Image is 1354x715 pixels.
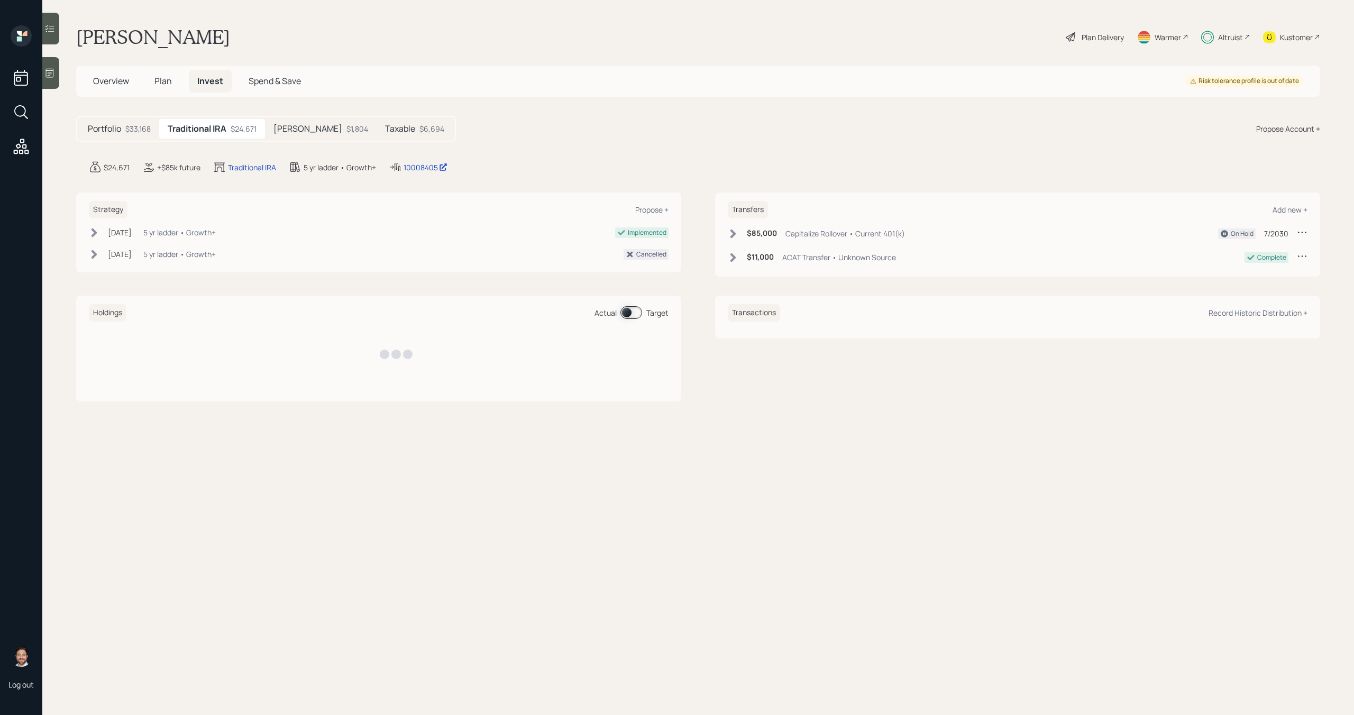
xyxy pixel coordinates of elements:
div: Altruist [1218,32,1243,43]
div: 5 yr ladder • Growth+ [143,249,216,260]
div: Actual [594,307,617,318]
h6: Transactions [728,304,780,322]
div: ACAT Transfer • Unknown Source [782,252,896,263]
div: $1,804 [346,123,368,134]
h6: Transfers [728,201,768,218]
div: Complete [1257,253,1286,262]
h1: [PERSON_NAME] [76,25,230,49]
div: +$85k future [157,162,200,173]
div: 10008405 [404,162,447,173]
div: Kustomer [1280,32,1313,43]
div: Capitalize Rollover • Current 401(k) [785,228,905,239]
div: Propose Account + [1256,123,1320,134]
div: 7/2030 [1264,228,1288,239]
div: Add new + [1273,205,1307,215]
h6: Holdings [89,304,126,322]
div: 5 yr ladder • Growth+ [143,227,216,238]
img: michael-russo-headshot.png [11,646,32,667]
div: $24,671 [231,123,257,134]
span: Plan [154,75,172,87]
h5: [PERSON_NAME] [273,124,342,134]
div: Warmer [1155,32,1181,43]
div: $24,671 [104,162,130,173]
div: 5 yr ladder • Growth+ [304,162,376,173]
span: Spend & Save [249,75,301,87]
div: Propose + [635,205,669,215]
div: Implemented [628,228,666,237]
div: Traditional IRA [228,162,276,173]
h5: Portfolio [88,124,121,134]
div: [DATE] [108,227,132,238]
h5: Taxable [385,124,415,134]
h5: Traditional IRA [168,124,226,134]
span: Overview [93,75,129,87]
div: $6,694 [419,123,444,134]
div: [DATE] [108,249,132,260]
div: Log out [8,680,34,690]
div: On Hold [1231,229,1254,239]
div: Record Historic Distribution + [1209,308,1307,318]
h6: $11,000 [747,253,774,262]
div: Cancelled [636,250,666,259]
div: Risk tolerance profile is out of date [1190,77,1299,86]
div: $33,168 [125,123,151,134]
h6: Strategy [89,201,127,218]
h6: $85,000 [747,229,777,238]
span: Invest [197,75,223,87]
div: Plan Delivery [1082,32,1124,43]
div: Target [646,307,669,318]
